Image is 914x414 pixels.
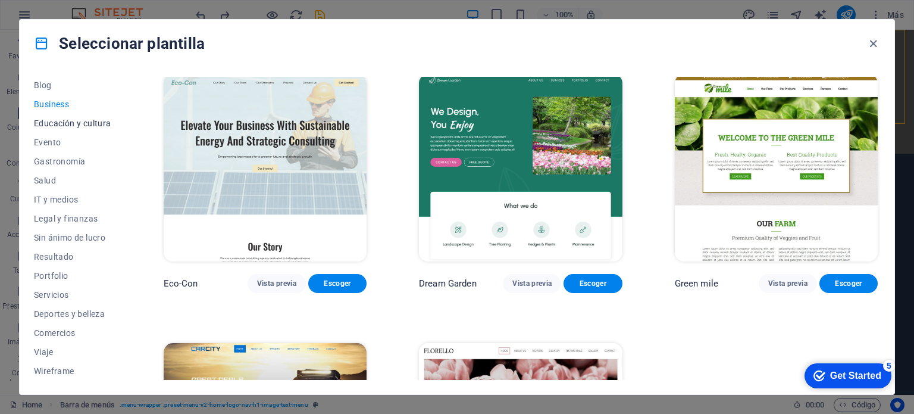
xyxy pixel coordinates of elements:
[564,274,622,293] button: Escoger
[34,290,111,300] span: Servicios
[34,304,111,323] button: Deportes y belleza
[804,10,857,35] div: For Rent
[34,119,111,128] span: Educación y cultura
[34,252,111,262] span: Resultado
[10,6,96,31] div: Get Started 5 items remaining, 0% complete
[34,195,111,204] span: IT y medios
[819,274,878,293] button: Escoger
[34,209,111,228] button: Legal y finanzas
[759,274,817,293] button: Vista previa
[573,279,612,288] span: Escoger
[257,279,296,288] span: Vista previa
[318,279,357,288] span: Escoger
[512,279,552,288] span: Vista previa
[503,274,561,293] button: Vista previa
[34,138,111,147] span: Evento
[34,152,111,171] button: Gastronomía
[419,74,622,262] img: Dream Garden
[34,99,111,109] span: Business
[164,74,367,262] img: Eco-Con
[34,95,111,114] button: Business
[34,362,111,381] button: Wireframe
[27,331,42,334] button: 1
[34,157,111,166] span: Gastronomía
[34,80,111,90] span: Blog
[34,366,111,376] span: Wireframe
[34,76,111,95] button: Blog
[34,309,111,319] span: Deportes y belleza
[27,362,42,365] button: 3
[34,171,111,190] button: Salud
[34,271,111,281] span: Portfolio
[34,214,111,223] span: Legal y finanzas
[27,346,42,349] button: 2
[35,13,86,24] div: Get Started
[34,233,111,242] span: Sin ánimo de lucro
[34,328,111,338] span: Comercios
[88,2,100,14] div: 5
[34,114,111,133] button: Educación y cultura
[34,34,205,53] h4: Seleccionar plantilla
[34,176,111,185] span: Salud
[675,74,878,262] img: Green mile
[34,247,111,266] button: Resultado
[164,278,198,290] p: Eco-Con
[34,133,111,152] button: Evento
[675,278,718,290] p: Green mile
[34,343,111,362] button: Viaje
[34,228,111,247] button: Sin ánimo de lucro
[419,278,477,290] p: Dream Garden
[34,266,111,285] button: Portfolio
[308,274,367,293] button: Escoger
[829,279,868,288] span: Escoger
[248,274,306,293] button: Vista previa
[34,323,111,343] button: Comercios
[34,285,111,304] button: Servicios
[768,279,807,288] span: Vista previa
[34,190,111,209] button: IT y medios
[34,347,111,357] span: Viaje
